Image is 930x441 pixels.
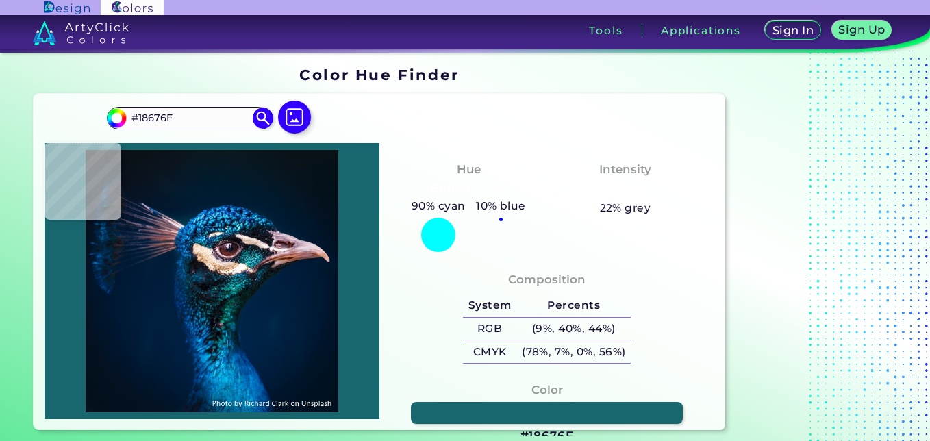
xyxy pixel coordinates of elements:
img: logo_artyclick_colors_white.svg [33,21,129,45]
h3: Bluish Cyan [424,181,513,197]
h5: (9%, 40%, 44%) [516,318,631,340]
a: Sign Up [833,21,891,40]
h5: 90% cyan [406,197,470,215]
img: ArtyClick Design logo [44,1,90,14]
img: icon search [253,108,273,128]
h5: Sign Up [839,24,885,35]
h5: System [463,294,516,317]
h5: (78%, 7%, 0%, 56%) [516,340,631,363]
h4: Color [531,380,563,400]
h5: CMYK [463,340,516,363]
h4: Hue [457,160,481,179]
h1: Color Hue Finder [299,64,459,85]
img: img_pavlin.jpg [51,150,373,412]
iframe: Advertisement [731,62,902,436]
h4: Intensity [599,160,651,179]
a: Sign In [766,21,820,40]
h3: Moderate [589,181,662,197]
h5: 10% blue [470,197,531,215]
h3: Tools [589,25,623,36]
h3: Applications [661,25,741,36]
h5: Percents [516,294,631,317]
img: icon picture [278,101,311,134]
h5: Sign In [773,25,814,36]
input: type color.. [126,109,253,127]
h5: RGB [463,318,516,340]
h4: Composition [508,270,586,290]
h5: 22% grey [600,199,651,217]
